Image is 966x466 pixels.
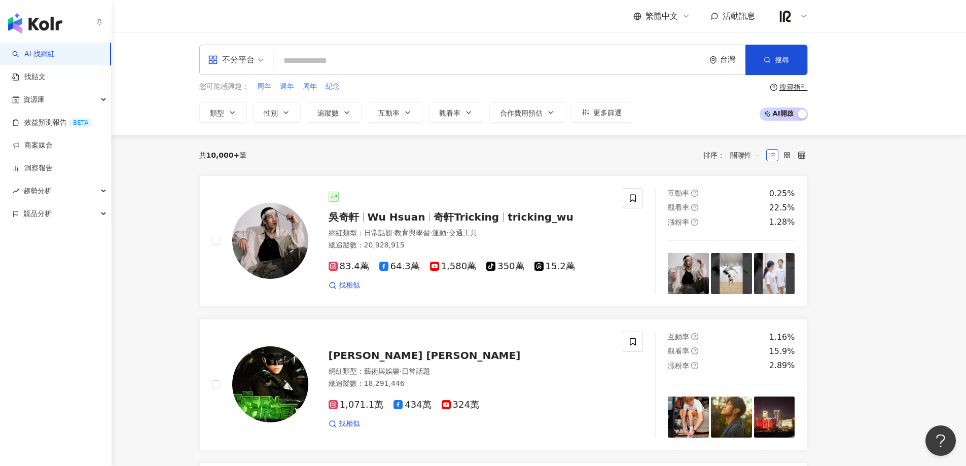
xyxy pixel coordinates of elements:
img: KOL Avatar [232,203,308,279]
span: 64.3萬 [379,261,420,272]
img: post-image [668,253,709,294]
a: 找相似 [329,280,360,291]
span: 週年 [280,82,294,92]
span: 趨勢分析 [23,180,52,202]
div: 網紅類型 ： [329,228,611,238]
button: 追蹤數 [307,102,362,123]
span: 關聯性 [730,147,761,163]
span: [PERSON_NAME] [PERSON_NAME] [329,349,521,362]
button: 搜尋 [745,45,807,75]
button: 互動率 [368,102,422,123]
span: Wu Hsuan [368,211,425,223]
button: 更多篩選 [571,102,632,123]
span: 周年 [303,82,317,92]
span: question-circle [691,219,698,226]
span: 日常話題 [364,229,392,237]
iframe: Help Scout Beacon - Open [925,425,956,456]
span: 互動率 [668,333,689,341]
span: 350萬 [486,261,524,272]
span: 藝術與娛樂 [364,367,400,375]
span: 觀看率 [439,109,460,117]
span: question-circle [770,84,777,91]
span: 您可能感興趣： [199,82,249,92]
div: 共 筆 [199,151,247,159]
span: 周年 [257,82,271,92]
button: 紀念 [325,81,340,92]
div: 22.5% [769,202,795,213]
span: · [400,367,402,375]
span: · [392,229,395,237]
span: 15.2萬 [534,261,575,272]
div: 2.89% [769,360,795,371]
span: 434萬 [393,400,431,410]
div: 總追蹤數 ： 20,928,915 [329,240,611,250]
a: 效益預測報告BETA [12,118,92,128]
span: 類型 [210,109,224,117]
button: 周年 [257,81,272,92]
span: 奇軒Tricking [434,211,499,223]
span: 漲粉率 [668,362,689,370]
span: 找相似 [339,419,360,429]
button: 合作費用預估 [489,102,565,123]
button: 週年 [279,81,295,92]
span: question-circle [691,362,698,369]
span: · [446,229,448,237]
a: 找相似 [329,419,360,429]
a: searchAI 找網紅 [12,49,55,59]
span: 1,071.1萬 [329,400,384,410]
button: 類型 [199,102,247,123]
span: 交通工具 [449,229,477,237]
span: 性別 [264,109,278,117]
span: 324萬 [442,400,479,410]
div: 1.28% [769,217,795,228]
span: 運動 [432,229,446,237]
div: 總追蹤數 ： 18,291,446 [329,379,611,389]
a: KOL Avatar[PERSON_NAME] [PERSON_NAME]網紅類型：藝術與娛樂·日常話題總追蹤數：18,291,4461,071.1萬434萬324萬找相似互動率question... [199,319,808,450]
span: 追蹤數 [317,109,339,117]
img: KOL Avatar [232,346,308,422]
img: post-image [754,397,795,438]
img: post-image [754,253,795,294]
div: 0.25% [769,188,795,199]
a: 商案媒合 [12,140,53,151]
img: post-image [668,397,709,438]
span: 找相似 [339,280,360,291]
span: 合作費用預估 [500,109,543,117]
div: 搜尋指引 [779,83,808,91]
span: 漲粉率 [668,218,689,226]
span: environment [709,56,717,64]
button: 周年 [302,81,317,92]
span: 資源庫 [23,88,45,111]
div: 台灣 [720,55,745,64]
span: 日常話題 [402,367,430,375]
div: 1.16% [769,332,795,343]
img: post-image [711,253,752,294]
button: 性別 [253,102,301,123]
span: 搜尋 [775,56,789,64]
span: 10,000+ [206,151,240,159]
span: 互動率 [668,189,689,197]
span: 觀看率 [668,203,689,211]
img: post-image [711,397,752,438]
div: 網紅類型 ： [329,367,611,377]
div: 15.9% [769,346,795,357]
span: 繁體中文 [646,11,678,22]
span: question-circle [691,347,698,354]
button: 觀看率 [428,102,483,123]
img: logo [8,13,62,33]
span: rise [12,188,19,195]
span: appstore [208,55,218,65]
span: tricking_wu [508,211,574,223]
span: question-circle [691,333,698,340]
div: 不分平台 [208,52,255,68]
span: 1,580萬 [430,261,477,272]
a: 找貼文 [12,72,46,82]
span: 83.4萬 [329,261,369,272]
span: 互動率 [378,109,400,117]
span: 教育與學習 [395,229,430,237]
span: question-circle [691,204,698,211]
span: 觀看率 [668,347,689,355]
a: 洞察報告 [12,163,53,173]
span: question-circle [691,190,698,197]
a: KOL Avatar吳奇軒Wu Hsuan奇軒Trickingtricking_wu網紅類型：日常話題·教育與學習·運動·交通工具總追蹤數：20,928,91583.4萬64.3萬1,580萬3... [199,175,808,307]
